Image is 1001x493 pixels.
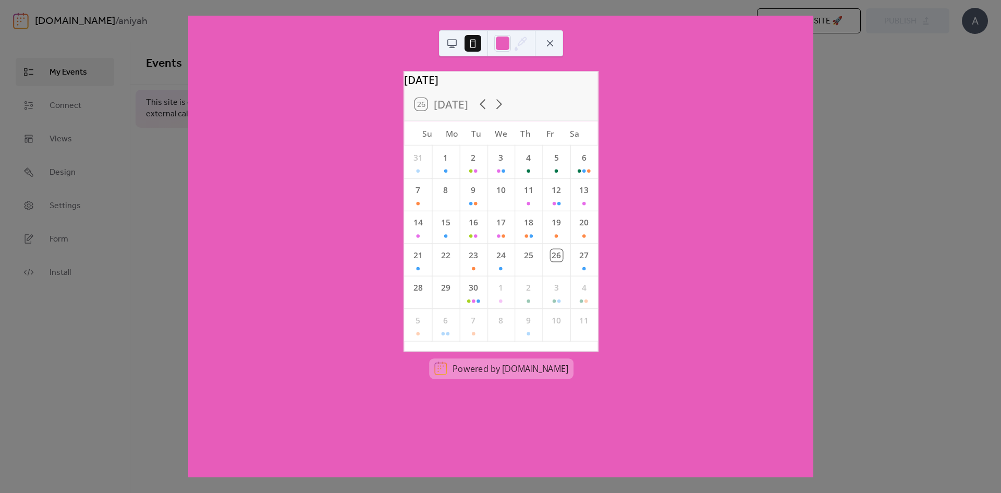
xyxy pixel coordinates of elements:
[440,152,451,164] div: 1
[578,152,590,164] div: 6
[467,282,479,294] div: 30
[440,249,451,261] div: 22
[411,152,423,164] div: 31
[522,249,534,261] div: 25
[440,184,451,196] div: 8
[578,184,590,196] div: 13
[495,315,507,327] div: 8
[495,249,507,261] div: 24
[550,184,562,196] div: 12
[522,152,534,164] div: 4
[411,315,423,327] div: 5
[502,363,568,374] a: [DOMAIN_NAME]
[440,282,451,294] div: 29
[467,152,479,164] div: 2
[562,121,587,146] div: Sa
[578,282,590,294] div: 4
[440,315,451,327] div: 6
[411,217,423,229] div: 14
[522,184,534,196] div: 11
[411,282,423,294] div: 28
[550,152,562,164] div: 5
[404,71,598,88] div: [DATE]
[550,217,562,229] div: 19
[440,217,451,229] div: 15
[440,121,464,146] div: Mo
[489,121,513,146] div: We
[495,184,507,196] div: 10
[513,121,538,146] div: Th
[464,121,489,146] div: Tu
[538,121,562,146] div: Fr
[453,363,568,374] div: Powered by
[495,152,507,164] div: 3
[467,184,479,196] div: 9
[467,315,479,327] div: 7
[522,315,534,327] div: 9
[414,121,439,146] div: Su
[467,217,479,229] div: 16
[495,217,507,229] div: 17
[467,249,479,261] div: 23
[578,249,590,261] div: 27
[578,217,590,229] div: 20
[411,184,423,196] div: 7
[411,249,423,261] div: 21
[550,249,562,261] div: 26
[578,315,590,327] div: 11
[550,282,562,294] div: 3
[522,217,534,229] div: 18
[495,282,507,294] div: 1
[522,282,534,294] div: 2
[550,315,562,327] div: 10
